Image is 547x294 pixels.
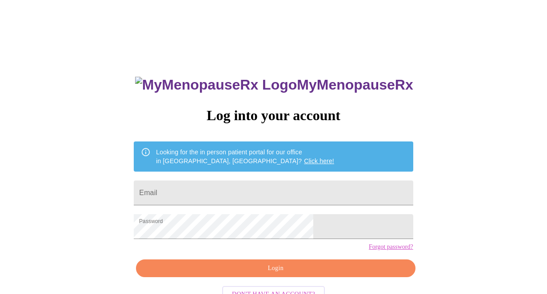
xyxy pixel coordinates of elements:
[156,144,334,169] div: Looking for the in person patient portal for our office in [GEOGRAPHIC_DATA], [GEOGRAPHIC_DATA]?
[369,243,413,251] a: Forgot password?
[136,259,415,278] button: Login
[134,107,413,124] h3: Log into your account
[146,263,405,274] span: Login
[135,77,297,93] img: MyMenopauseRx Logo
[304,157,334,165] a: Click here!
[135,77,413,93] h3: MyMenopauseRx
